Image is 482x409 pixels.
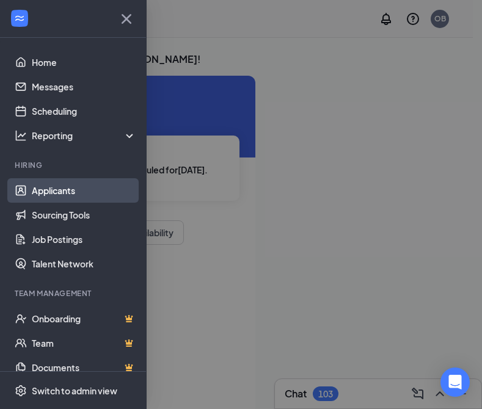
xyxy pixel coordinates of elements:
div: Switch to admin view [32,385,117,397]
a: Applicants [32,178,136,203]
svg: WorkstreamLogo [13,12,26,24]
div: Reporting [32,129,137,142]
a: Talent Network [32,252,136,276]
div: Hiring [15,160,134,170]
svg: Settings [15,385,27,397]
a: TeamCrown [32,331,136,355]
a: Home [32,50,136,74]
a: OnboardingCrown [32,306,136,331]
a: DocumentsCrown [32,355,136,380]
svg: Cross [117,9,136,29]
a: Job Postings [32,227,136,252]
a: Messages [32,74,136,99]
svg: Analysis [15,129,27,142]
a: Scheduling [32,99,136,123]
a: Sourcing Tools [32,203,136,227]
div: Open Intercom Messenger [440,367,470,397]
div: Team Management [15,288,134,299]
